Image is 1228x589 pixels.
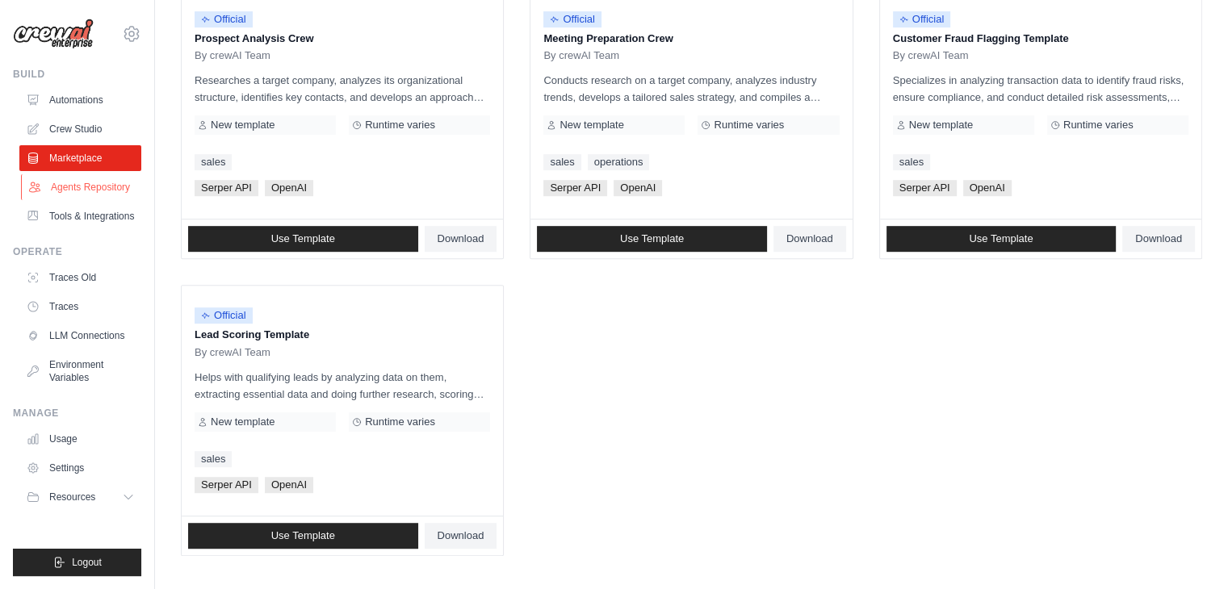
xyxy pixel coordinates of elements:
[893,154,930,170] a: sales
[211,416,275,428] span: New template
[19,87,141,113] a: Automations
[19,145,141,171] a: Marketplace
[438,232,484,245] span: Download
[886,226,1117,252] a: Use Template
[19,484,141,510] button: Resources
[365,416,435,428] span: Runtime varies
[560,119,623,132] span: New template
[1063,119,1134,132] span: Runtime varies
[195,346,270,359] span: By crewAI Team
[893,180,957,196] span: Serper API
[188,226,418,252] a: Use Template
[543,154,580,170] a: sales
[211,119,275,132] span: New template
[195,180,258,196] span: Serper API
[893,31,1188,47] p: Customer Fraud Flagging Template
[195,72,490,106] p: Researches a target company, analyzes its organizational structure, identifies key contacts, and ...
[543,31,839,47] p: Meeting Preparation Crew
[19,455,141,481] a: Settings
[72,556,102,569] span: Logout
[195,154,232,170] a: sales
[893,72,1188,106] p: Specializes in analyzing transaction data to identify fraud risks, ensure compliance, and conduct...
[195,11,253,27] span: Official
[195,307,253,324] span: Official
[614,180,662,196] span: OpenAI
[1147,512,1228,589] iframe: Chat Widget
[909,119,973,132] span: New template
[537,226,767,252] a: Use Template
[893,49,969,62] span: By crewAI Team
[195,369,490,403] p: Helps with qualifying leads by analyzing data on them, extracting essential data and doing furthe...
[265,477,313,493] span: OpenAI
[271,232,335,245] span: Use Template
[19,116,141,142] a: Crew Studio
[13,407,141,420] div: Manage
[425,226,497,252] a: Download
[543,72,839,106] p: Conducts research on a target company, analyzes industry trends, develops a tailored sales strate...
[19,352,141,391] a: Environment Variables
[195,327,490,343] p: Lead Scoring Template
[1122,226,1195,252] a: Download
[786,232,833,245] span: Download
[543,49,619,62] span: By crewAI Team
[195,31,490,47] p: Prospect Analysis Crew
[19,426,141,452] a: Usage
[188,523,418,549] a: Use Template
[195,49,270,62] span: By crewAI Team
[969,232,1033,245] span: Use Template
[13,549,141,576] button: Logout
[195,477,258,493] span: Serper API
[19,323,141,349] a: LLM Connections
[425,523,497,549] a: Download
[543,180,607,196] span: Serper API
[265,180,313,196] span: OpenAI
[13,68,141,81] div: Build
[1135,232,1182,245] span: Download
[271,529,335,542] span: Use Template
[13,245,141,258] div: Operate
[773,226,846,252] a: Download
[19,294,141,320] a: Traces
[543,11,601,27] span: Official
[19,265,141,290] a: Traces Old
[19,203,141,229] a: Tools & Integrations
[195,451,232,467] a: sales
[438,529,484,542] span: Download
[893,11,951,27] span: Official
[620,232,684,245] span: Use Template
[49,491,95,503] span: Resources
[963,180,1012,196] span: OpenAI
[365,119,435,132] span: Runtime varies
[588,154,650,170] a: operations
[714,119,784,132] span: Runtime varies
[21,174,143,200] a: Agents Repository
[13,19,94,49] img: Logo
